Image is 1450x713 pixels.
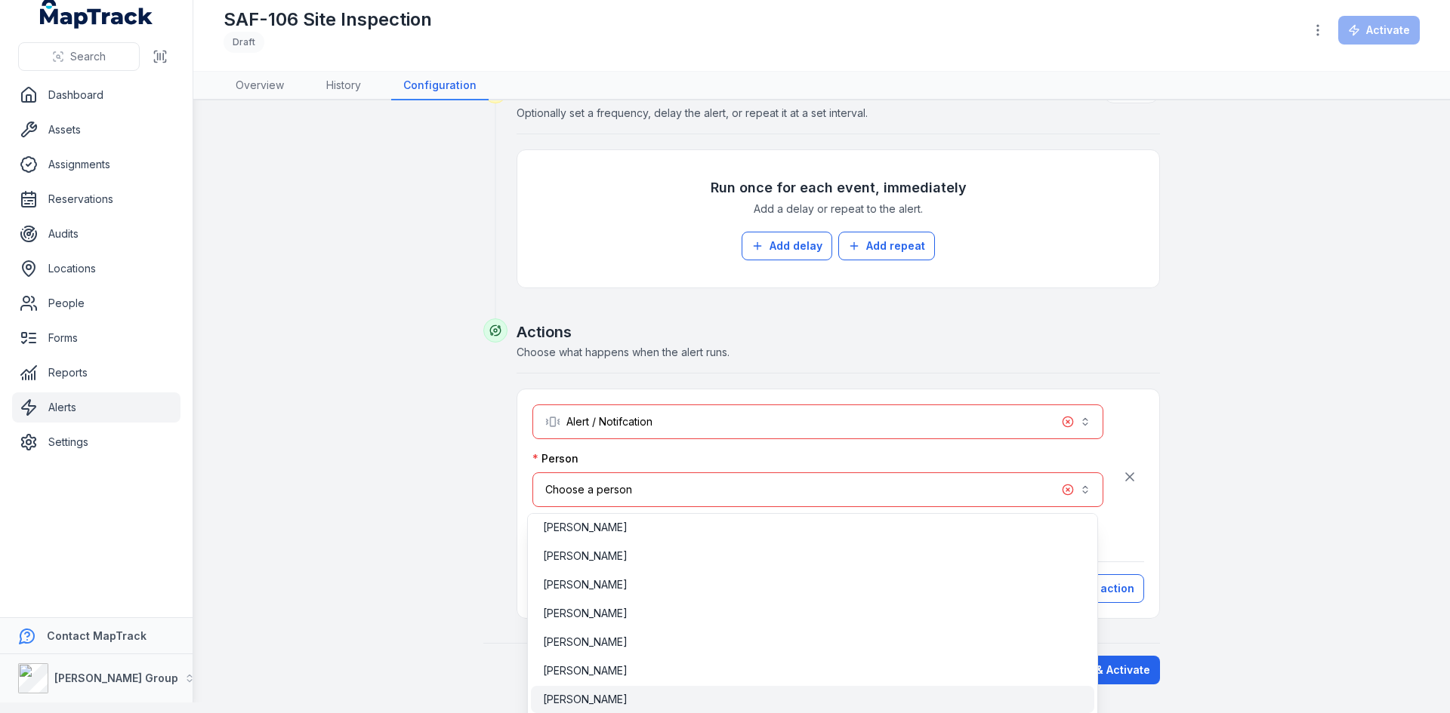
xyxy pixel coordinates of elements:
span: [PERSON_NAME] [543,549,628,564]
span: [PERSON_NAME] [543,663,628,678]
span: [PERSON_NAME] [543,577,628,592]
span: [PERSON_NAME] [543,635,628,650]
span: [PERSON_NAME] [543,520,628,535]
button: Choose a person [532,472,1103,507]
span: [PERSON_NAME] [543,692,628,707]
span: [PERSON_NAME] [543,606,628,621]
